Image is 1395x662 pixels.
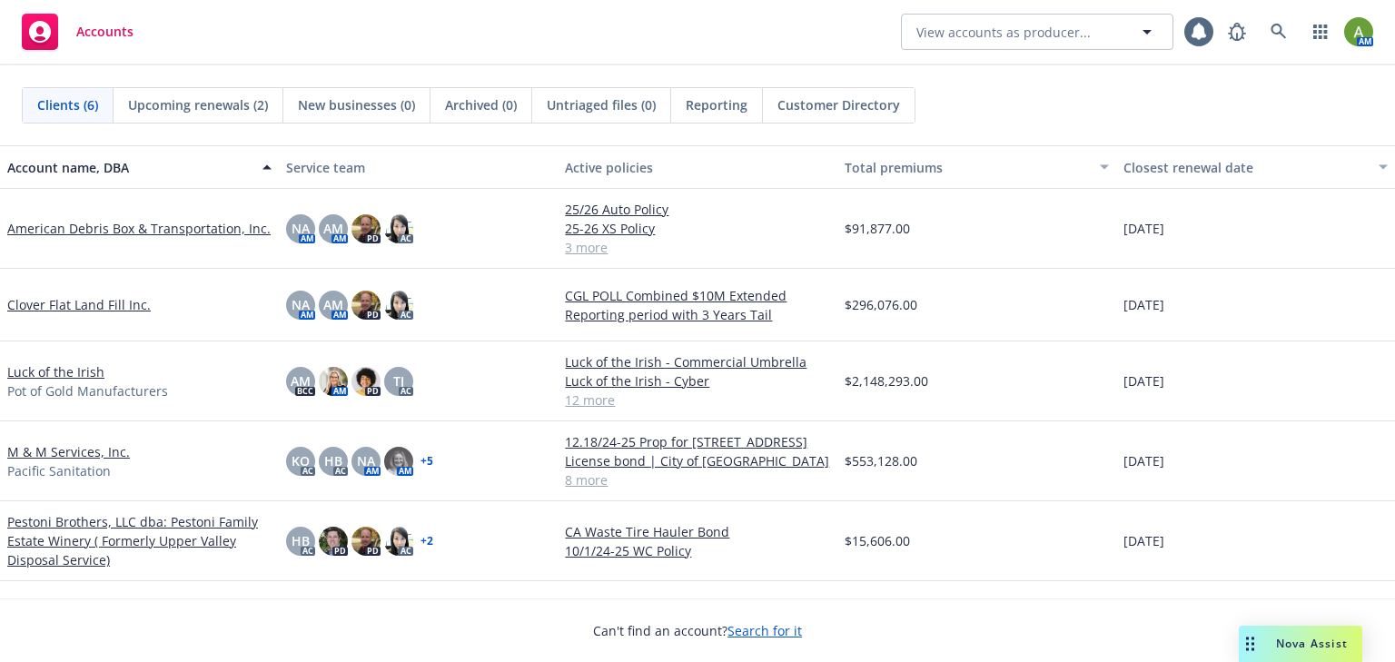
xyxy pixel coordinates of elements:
[393,371,404,390] span: TJ
[1219,14,1255,50] a: Report a Bug
[727,622,802,639] a: Search for it
[565,371,829,390] a: Luck of the Irish - Cyber
[1261,14,1297,50] a: Search
[1123,219,1164,238] span: [DATE]
[351,367,381,396] img: photo
[7,295,151,314] a: Clover Flat Land Fill Inc.
[1123,371,1164,390] span: [DATE]
[565,390,829,410] a: 12 more
[845,451,917,470] span: $553,128.00
[319,367,348,396] img: photo
[76,25,134,39] span: Accounts
[565,352,829,371] a: Luck of the Irish - Commercial Umbrella
[420,456,433,467] a: + 5
[7,362,104,381] a: Luck of the Irish
[845,295,917,314] span: $296,076.00
[565,451,829,470] a: License bond | City of [GEOGRAPHIC_DATA]
[7,219,271,238] a: American Debris Box & Transportation, Inc.
[324,451,342,470] span: HB
[351,527,381,556] img: photo
[357,451,375,470] span: NA
[7,158,252,177] div: Account name, DBA
[323,219,343,238] span: AM
[565,432,829,451] a: 12.18/24-25 Prop for [STREET_ADDRESS]
[845,158,1089,177] div: Total premiums
[7,381,168,400] span: Pot of Gold Manufacturers
[1239,626,1362,662] button: Nova Assist
[565,200,829,219] a: 25/26 Auto Policy
[686,95,747,114] span: Reporting
[420,536,433,547] a: + 2
[547,95,656,114] span: Untriaged files (0)
[916,23,1091,42] span: View accounts as producer...
[1123,531,1164,550] span: [DATE]
[565,219,829,238] a: 25-26 XS Policy
[565,238,829,257] a: 3 more
[298,95,415,114] span: New businesses (0)
[1123,451,1164,470] span: [DATE]
[565,470,829,489] a: 8 more
[7,461,111,480] span: Pacific Sanitation
[384,214,413,243] img: photo
[1276,636,1348,651] span: Nova Assist
[901,14,1173,50] button: View accounts as producer...
[1344,17,1373,46] img: photo
[15,6,141,57] a: Accounts
[384,291,413,320] img: photo
[1302,14,1339,50] a: Switch app
[286,158,550,177] div: Service team
[593,621,802,640] span: Can't find an account?
[37,95,98,114] span: Clients (6)
[445,95,517,114] span: Archived (0)
[565,522,829,541] a: CA Waste Tire Hauler Bond
[7,442,130,461] a: M & M Services, Inc.
[845,371,928,390] span: $2,148,293.00
[351,291,381,320] img: photo
[1123,295,1164,314] span: [DATE]
[837,145,1116,189] button: Total premiums
[292,219,310,238] span: NA
[279,145,558,189] button: Service team
[323,295,343,314] span: AM
[128,95,268,114] span: Upcoming renewals (2)
[1123,158,1368,177] div: Closest renewal date
[777,95,900,114] span: Customer Directory
[558,145,836,189] button: Active policies
[845,219,910,238] span: $91,877.00
[565,158,829,177] div: Active policies
[292,531,310,550] span: HB
[319,527,348,556] img: photo
[565,286,829,324] a: CGL POLL Combined $10M Extended Reporting period with 3 Years Tail
[351,214,381,243] img: photo
[384,447,413,476] img: photo
[292,451,310,470] span: KO
[291,371,311,390] span: AM
[845,531,910,550] span: $15,606.00
[1239,626,1261,662] div: Drag to move
[7,512,272,569] a: Pestoni Brothers, LLC dba: Pestoni Family Estate Winery ( Formerly Upper Valley Disposal Service)
[1116,145,1395,189] button: Closest renewal date
[292,295,310,314] span: NA
[384,527,413,556] img: photo
[565,541,829,560] a: 10/1/24-25 WC Policy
